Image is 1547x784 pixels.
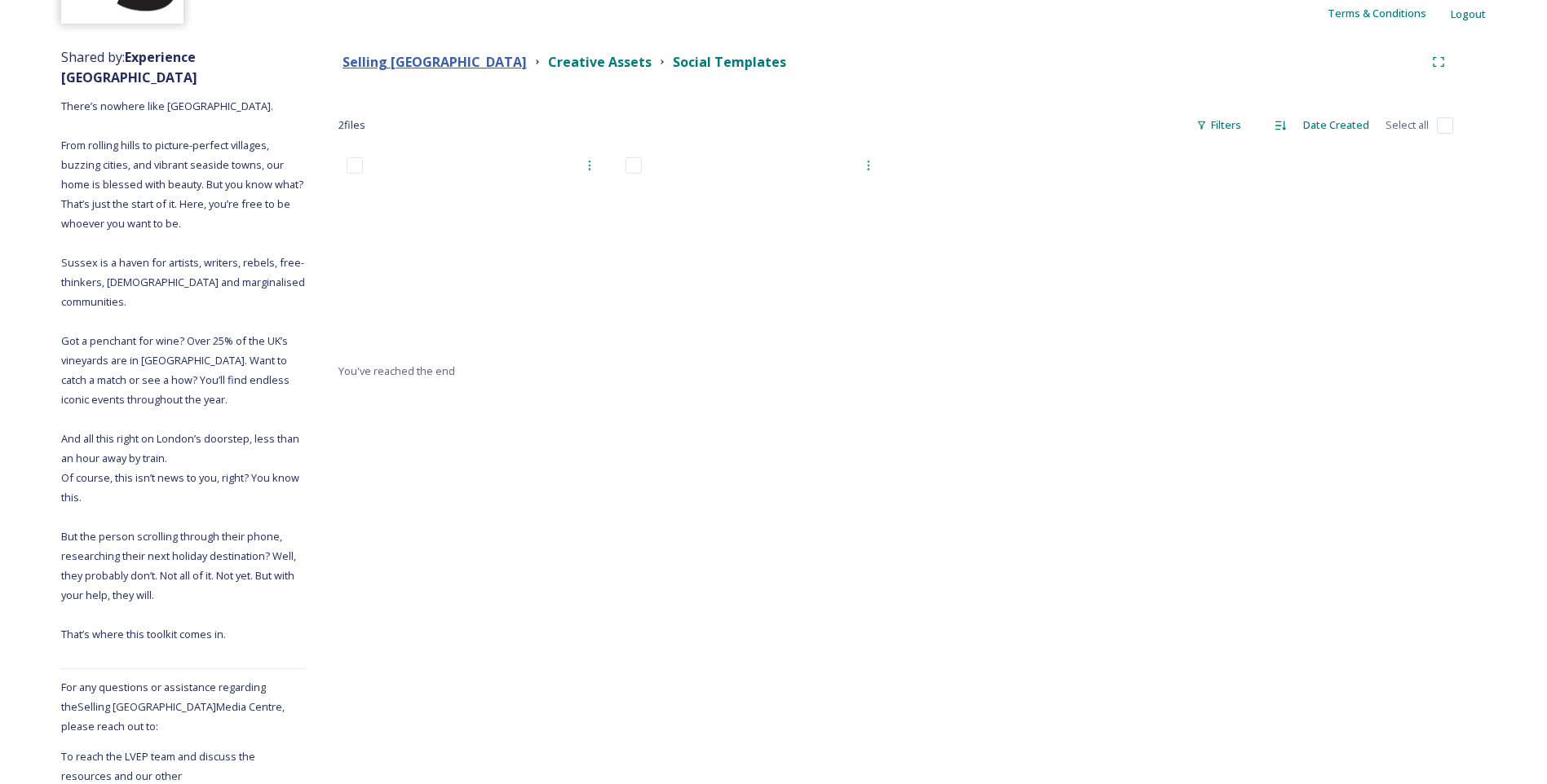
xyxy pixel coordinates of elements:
a: Terms & Conditions [1328,3,1451,23]
div: Date Created [1295,109,1377,141]
span: Shared by: [61,48,197,86]
span: For any questions or assistance regarding the Selling [GEOGRAPHIC_DATA] Media Centre, please reac... [61,680,285,733]
span: Terms & Conditions [1328,6,1426,20]
iframe: msdoc-iframe [617,149,887,353]
span: Logout [1451,7,1486,21]
span: Select all [1386,117,1429,133]
strong: Creative Assets [548,53,652,71]
strong: Selling [GEOGRAPHIC_DATA] [343,53,527,71]
div: Filters [1188,109,1249,141]
span: 2 file s [338,117,365,133]
strong: Experience [GEOGRAPHIC_DATA] [61,48,197,86]
iframe: msdoc-iframe [338,149,608,353]
span: You've reached the end [338,363,455,378]
span: There’s nowhere like [GEOGRAPHIC_DATA]. From rolling hills to picture-perfect villages, buzzing c... [61,99,307,641]
strong: Social Templates [673,53,786,71]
